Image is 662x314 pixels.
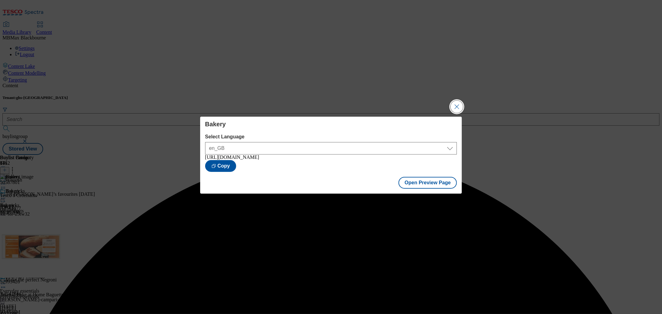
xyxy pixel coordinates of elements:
h4: Bakery [205,120,457,128]
button: Open Preview Page [399,177,457,189]
button: Copy [205,160,236,172]
div: Modal [200,117,462,194]
div: [URL][DOMAIN_NAME] [205,155,457,160]
label: Select Language [205,134,457,140]
button: Close Modal [451,101,463,113]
